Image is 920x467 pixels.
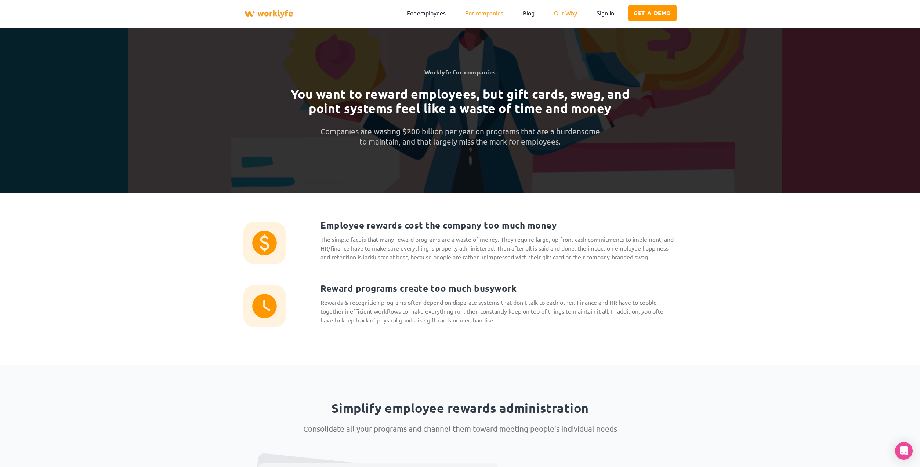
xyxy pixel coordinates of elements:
[320,282,677,295] h3: Reward programs create too much busywork
[243,4,294,24] img: Worklyfe Logo
[548,4,583,21] a: Our Why
[517,4,540,21] a: Blog
[320,219,677,232] h3: Employee rewards cost the company too much money
[280,87,640,116] h2: You want to reward employees, but gift cards, swag, and point systems feel like a waste of time a...
[401,4,451,21] a: For employees
[895,442,913,460] div: Open Intercom Messenger
[320,235,677,261] p: The simple fact is that many reward programs are a waste of money. They require large, up-front c...
[628,5,677,21] a: Get a Demo
[240,402,680,414] h2: Simplify employee rewards administration
[295,422,625,436] p: Consolidate all your programs and channel them toward meeting people’s individual needs
[460,4,509,21] a: For companies
[320,298,677,324] p: Rewards & recognition programs often depend on disparate systems that don’t talk to each other. F...
[424,68,496,77] h1: Worklyfe for companies
[591,4,620,21] a: Sign In
[317,126,603,147] p: Companies are wasting $200 billion per year on programs that are a burdensome to maintain, and th...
